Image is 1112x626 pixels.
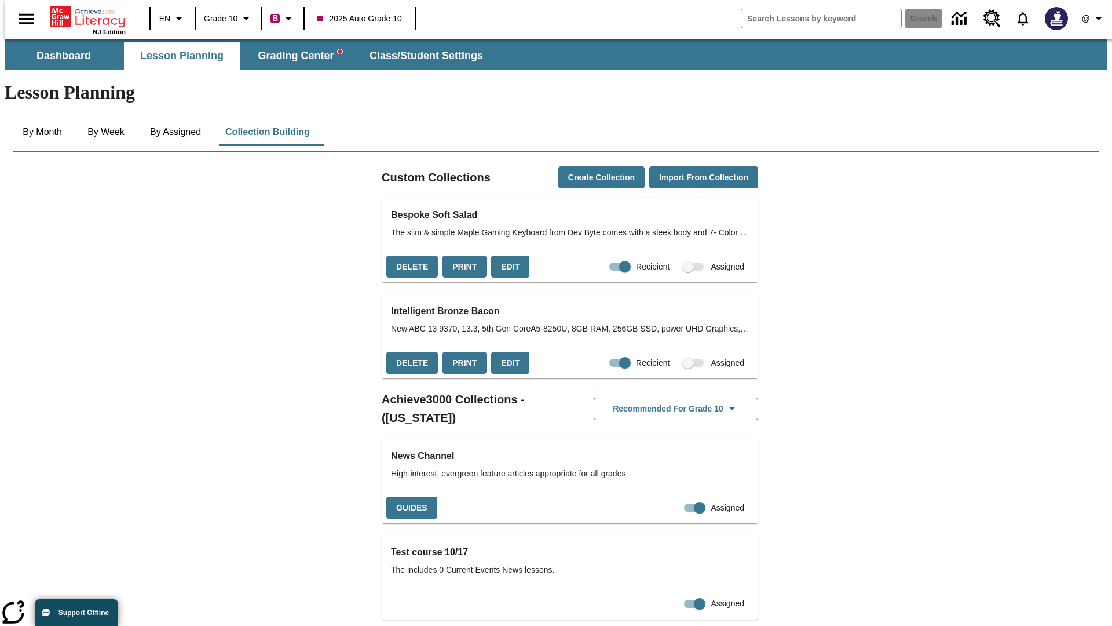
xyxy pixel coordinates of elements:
[360,42,492,70] button: Class/Student Settings
[391,303,749,319] h3: Intelligent Bronze Bacon
[36,49,91,63] span: Dashboard
[1075,8,1112,29] button: Profile/Settings
[391,564,749,576] span: The includes 0 Current Events News lessons.
[391,544,749,561] h3: Test course 10/17
[58,609,109,617] span: Support Offline
[5,42,493,70] div: SubNavbar
[711,261,744,273] span: Assigned
[35,599,118,626] button: Support Offline
[1081,13,1089,25] span: @
[1008,3,1038,34] a: Notifications
[5,39,1107,70] div: SubNavbar
[442,352,487,374] button: Print, will open in a new window
[636,261,670,273] span: Recipient
[1038,3,1075,34] button: Select a new avatar
[649,166,758,189] button: Import from Collection
[976,3,1008,34] a: Resource Center, Will open in new tab
[338,49,342,54] svg: writing assistant alert
[491,256,529,278] button: Edit
[9,2,43,36] button: Open side menu
[242,42,358,70] button: Grading Center
[382,168,491,187] h2: Custom Collections
[6,42,122,70] button: Dashboard
[204,13,237,25] span: Grade 10
[386,352,438,374] button: Delete
[391,468,749,480] span: High-interest, evergreen feature articles appropriate for all grades
[636,357,670,369] span: Recipient
[945,3,976,35] a: Data Center
[442,256,487,278] button: Print, will open in a new window
[386,497,437,519] button: Guides
[317,13,401,25] span: 2025 Auto Grade 10
[391,227,749,239] span: The slim & simple Maple Gaming Keyboard from Dev Byte comes with a sleek body and 7- Color RGB LE...
[391,448,749,464] h3: News Channel
[154,8,191,29] button: Language: EN, Select a language
[711,357,744,369] span: Assigned
[741,9,901,28] input: search field
[382,390,570,427] h2: Achieve3000 Collections - ([US_STATE])
[711,598,744,610] span: Assigned
[5,82,1107,103] h1: Lesson Planning
[124,42,240,70] button: Lesson Planning
[370,49,483,63] span: Class/Student Settings
[258,49,342,63] span: Grading Center
[491,352,529,374] button: Edit
[386,256,438,278] button: Delete
[13,118,71,146] button: By Month
[141,118,210,146] button: By Assigned
[272,11,278,26] span: B
[199,8,258,29] button: Grade: Grade 10, Select a grade
[391,323,749,335] span: New ABC 13 9370, 13.3, 5th Gen CoreA5-8250U, 8GB RAM, 256GB SSD, power UHD Graphics, OS 10 Home, ...
[50,4,126,35] div: Home
[216,118,319,146] button: Collection Building
[266,8,300,29] button: Boost Class color is violet red. Change class color
[558,166,645,189] button: Create Collection
[711,502,744,514] span: Assigned
[391,207,749,223] h3: Bespoke Soft Salad
[93,28,126,35] span: NJ Edition
[77,118,135,146] button: By Week
[140,49,224,63] span: Lesson Planning
[50,5,126,28] a: Home
[594,398,758,420] button: Recommended for Grade 10
[1045,7,1068,30] img: Avatar
[159,13,170,25] span: EN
